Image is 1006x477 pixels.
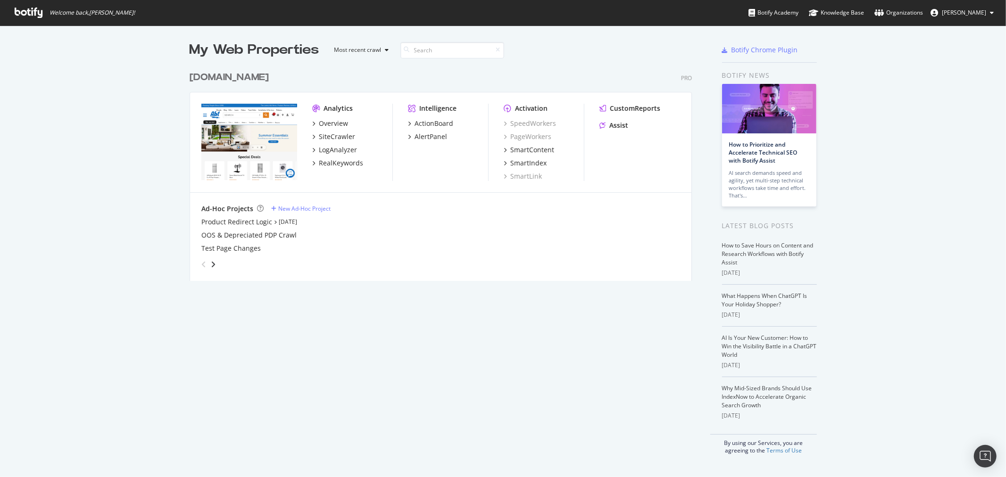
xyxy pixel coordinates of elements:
div: SmartContent [510,145,554,155]
div: New Ad-Hoc Project [278,205,331,213]
div: ActionBoard [415,119,453,128]
a: Product Redirect Logic [201,217,272,227]
a: AlertPanel [408,132,447,141]
div: Overview [319,119,348,128]
a: ActionBoard [408,119,453,128]
div: My Web Properties [190,41,319,59]
a: SiteCrawler [312,132,355,141]
div: [DATE] [722,269,817,277]
div: Activation [515,104,548,113]
div: LogAnalyzer [319,145,357,155]
a: PageWorkers [504,132,551,141]
a: [DOMAIN_NAME] [190,71,273,84]
div: Botify news [722,70,817,81]
div: AI search demands speed and agility, yet multi-step technical workflows take time and effort. Tha... [729,169,809,199]
a: SpeedWorkers [504,119,556,128]
div: Organizations [874,8,923,17]
input: Search [400,42,504,58]
a: How to Save Hours on Content and Research Workflows with Botify Assist [722,241,814,266]
a: New Ad-Hoc Project [271,205,331,213]
span: Welcome back, [PERSON_NAME] ! [50,9,135,16]
div: grid [190,59,699,281]
div: CustomReports [610,104,660,113]
div: Analytics [324,104,353,113]
div: Botify Academy [748,8,798,17]
div: Most recent crawl [334,47,382,53]
div: SiteCrawler [319,132,355,141]
div: Botify Chrome Plugin [732,45,798,55]
div: angle-right [210,260,216,269]
a: SmartContent [504,145,554,155]
div: SmartIndex [510,158,547,168]
a: Assist [599,121,628,130]
button: Most recent crawl [327,42,393,58]
div: Open Intercom Messenger [974,445,997,468]
a: Why Mid-Sized Brands Should Use IndexNow to Accelerate Organic Search Growth [722,384,812,409]
a: Test Page Changes [201,244,261,253]
a: SmartLink [504,172,542,181]
a: AI Is Your New Customer: How to Win the Visibility Battle in a ChatGPT World [722,334,817,359]
a: OOS & Depreciated PDP Crawl [201,230,297,240]
button: [PERSON_NAME] [923,5,1001,20]
img: How to Prioritize and Accelerate Technical SEO with Botify Assist [722,84,816,133]
div: By using our Services, you are agreeing to the [710,434,817,454]
div: RealKeywords [319,158,363,168]
a: What Happens When ChatGPT Is Your Holiday Shopper? [722,292,807,308]
a: Botify Chrome Plugin [722,45,798,55]
a: [DATE] [279,218,297,226]
div: Pro [681,74,692,82]
span: Michalla Mannino [942,8,986,16]
a: RealKeywords [312,158,363,168]
a: Terms of Use [766,446,802,454]
div: Ad-Hoc Projects [201,204,253,214]
div: [DATE] [722,361,817,370]
img: abt.com [201,104,297,180]
div: AlertPanel [415,132,447,141]
div: Assist [609,121,628,130]
a: How to Prioritize and Accelerate Technical SEO with Botify Assist [729,140,798,164]
div: Intelligence [419,104,457,113]
div: [DATE] [722,411,817,420]
div: angle-left [198,257,210,272]
a: LogAnalyzer [312,145,357,155]
div: [DATE] [722,311,817,319]
div: [DOMAIN_NAME] [190,71,269,84]
a: CustomReports [599,104,660,113]
a: Overview [312,119,348,128]
div: Knowledge Base [809,8,864,17]
a: SmartIndex [504,158,547,168]
div: Latest Blog Posts [722,221,817,231]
